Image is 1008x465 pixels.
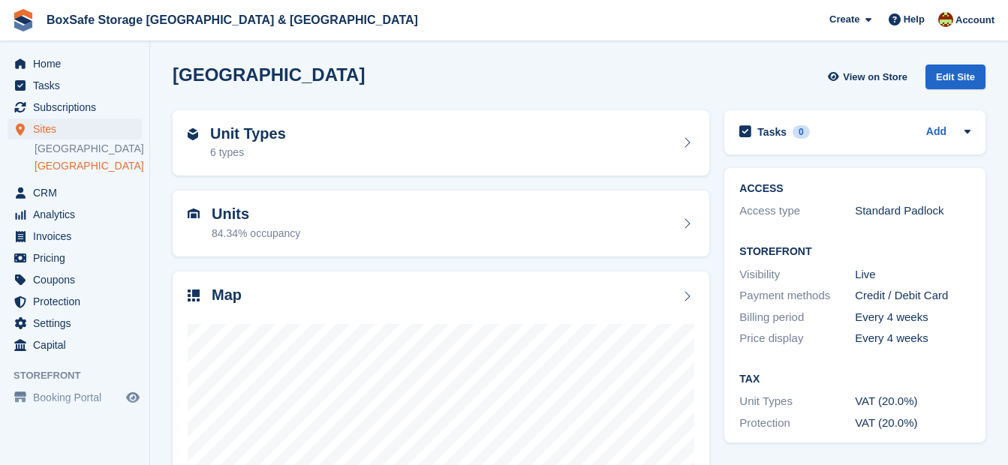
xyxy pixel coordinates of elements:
a: menu [8,269,142,290]
span: Create [829,12,859,27]
span: Account [955,13,994,28]
div: Price display [739,330,855,347]
span: Home [33,53,123,74]
img: map-icn-33ee37083ee616e46c38cad1a60f524a97daa1e2b2c8c0bc3eb3415660979fc1.svg [188,289,200,301]
div: 6 types [210,145,286,160]
a: Edit Site [925,64,985,95]
h2: Tax [739,373,970,385]
a: menu [8,97,142,118]
span: Coupons [33,269,123,290]
div: Visibility [739,266,855,283]
div: VAT (20.0%) [855,393,970,410]
span: Pricing [33,247,123,268]
h2: Storefront [739,246,970,258]
span: Subscriptions [33,97,123,118]
a: menu [8,387,142,408]
a: [GEOGRAPHIC_DATA] [35,142,142,156]
h2: Tasks [757,125,787,139]
a: menu [8,247,142,268]
span: Sites [33,118,123,139]
a: menu [8,53,142,74]
a: Units 84.34% occupancy [173,190,709,256]
div: Edit Site [925,64,985,89]
a: BoxSafe Storage [GEOGRAPHIC_DATA] & [GEOGRAPHIC_DATA] [41,7,424,32]
div: Standard Padlock [855,202,970,220]
h2: Map [212,286,242,304]
h2: Unit Types [210,125,286,142]
a: Unit Types 6 types [173,110,709,176]
a: menu [8,313,142,334]
h2: [GEOGRAPHIC_DATA] [173,64,365,85]
a: menu [8,118,142,139]
span: CRM [33,182,123,203]
span: View on Store [843,70,907,85]
a: menu [8,226,142,247]
div: Every 4 weeks [855,309,970,326]
span: Capital [33,334,123,355]
a: menu [8,75,142,96]
span: Booking Portal [33,387,123,408]
h2: ACCESS [739,183,970,195]
div: Protection [739,415,855,432]
div: Access type [739,202,855,220]
div: VAT (20.0%) [855,415,970,432]
span: Help [904,12,925,27]
div: Every 4 weeks [855,330,970,347]
div: Credit / Debit Card [855,287,970,304]
a: menu [8,204,142,225]
div: 0 [793,125,810,139]
img: stora-icon-8386f47178a22dfd0bd8f6a31ec36ba5ce8667c1dd55bd0f319d3a0aa187defe.svg [12,9,35,31]
a: menu [8,182,142,203]
span: Invoices [33,226,123,247]
span: Tasks [33,75,123,96]
img: unit-type-icn-2b2737a686de81e16bb02015468b77c625bbabd49415b5ef34ead5e3b44a266d.svg [188,128,198,140]
a: menu [8,334,142,355]
div: Live [855,266,970,283]
a: menu [8,291,142,312]
div: Billing period [739,309,855,326]
div: Payment methods [739,287,855,304]
img: unit-icn-7be61d7bf1b0ce9d3e12c5938cc71ed9869f7b940bace4675aadf7bd6d80202e.svg [188,208,200,219]
span: Storefront [14,368,149,383]
div: Unit Types [739,393,855,410]
a: Add [926,124,946,141]
a: View on Store [826,64,913,89]
span: Analytics [33,204,123,225]
span: Settings [33,313,123,334]
h2: Units [212,205,300,223]
img: Kim [938,12,953,27]
span: Protection [33,291,123,312]
a: [GEOGRAPHIC_DATA] [35,159,142,173]
div: 84.34% occupancy [212,226,300,241]
a: Preview store [124,388,142,406]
